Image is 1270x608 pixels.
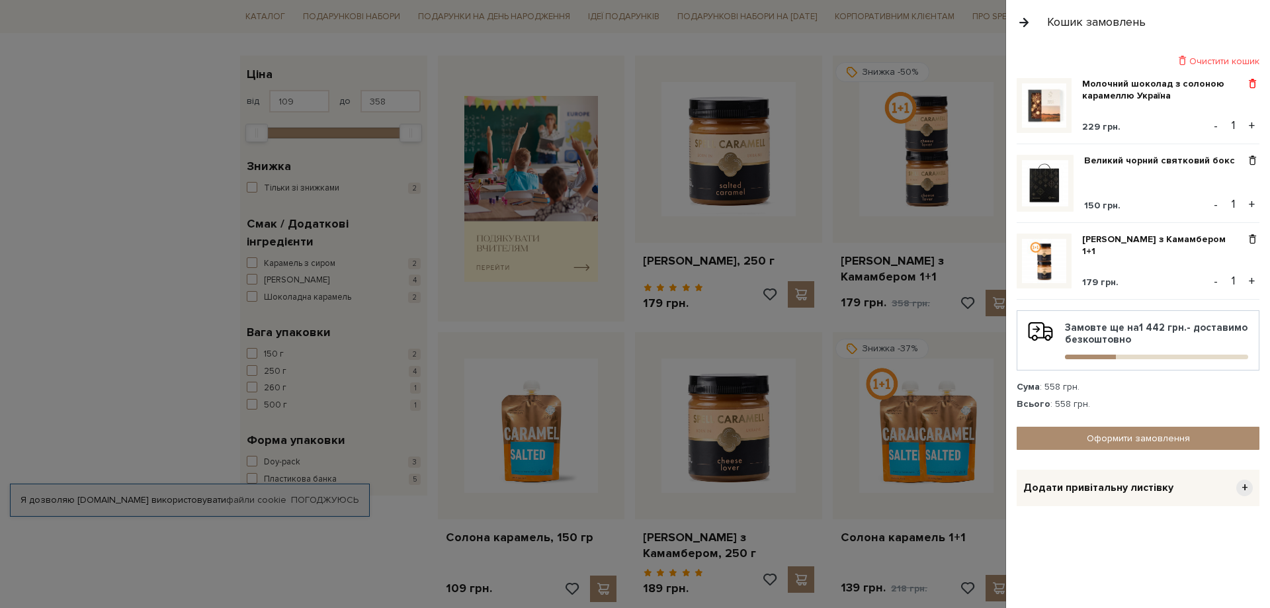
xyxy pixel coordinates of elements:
[1236,480,1253,496] span: +
[1244,195,1259,214] button: +
[1017,381,1040,392] strong: Сума
[1047,15,1146,30] div: Кошик замовлень
[1017,381,1259,393] div: : 558 грн.
[1017,398,1050,410] strong: Всього
[1028,322,1248,359] div: Замовте ще на - доставимо безкоштовно
[1082,277,1119,288] span: 179 грн.
[1244,116,1259,136] button: +
[1209,271,1222,291] button: -
[1209,116,1222,136] button: -
[1017,427,1259,450] a: Оформити замовлення
[1244,271,1259,291] button: +
[1022,239,1066,283] img: Карамель з Камамбером 1+1
[1017,55,1259,67] div: Очистити кошик
[1082,234,1246,257] a: [PERSON_NAME] з Камамбером 1+1
[1139,322,1187,333] b: 1 442 грн.
[1022,160,1068,206] img: Великий чорний святковий бокс
[1023,481,1173,495] span: Додати привітальну листівку
[1017,398,1259,410] div: : 558 грн.
[1209,195,1222,214] button: -
[1082,121,1121,132] span: 229 грн.
[1022,83,1066,128] img: Молочний шоколад з солоною карамеллю Україна
[1084,155,1245,167] a: Великий чорний святковий бокс
[1084,200,1121,211] span: 150 грн.
[1082,78,1246,102] a: Молочний шоколад з солоною карамеллю Україна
